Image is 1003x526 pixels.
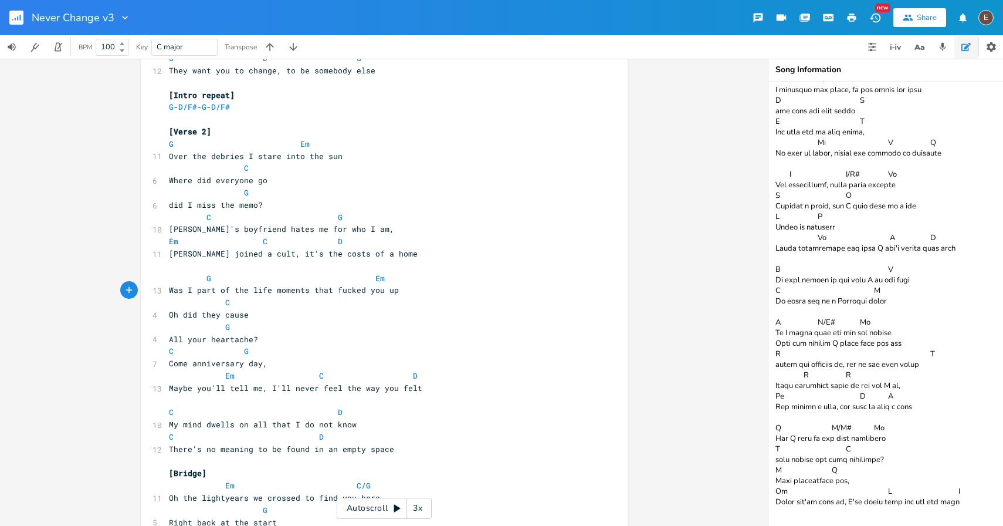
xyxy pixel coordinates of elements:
[169,346,174,356] span: C
[978,4,994,31] button: E
[225,370,235,381] span: Em
[407,498,428,519] div: 3x
[169,444,394,454] span: There's no meaning to be found in an empty space
[169,200,263,210] span: did I miss the memo?
[169,358,267,369] span: Come anniversary day,
[169,419,357,430] span: My mind dwells on all that I do not know
[375,273,385,284] span: Em
[225,322,230,332] span: G
[169,175,267,186] span: Where did everyone go
[169,334,258,345] span: All your heartache?
[169,431,174,442] span: C
[178,102,197,112] span: D/F#
[244,187,249,198] span: G
[875,4,890,12] div: New
[300,139,310,149] span: Em
[169,236,178,247] span: Em
[169,102,230,112] span: - - -
[244,346,249,356] span: G
[225,480,235,491] span: Em
[32,12,114,23] span: Never Change v3
[319,370,324,381] span: C
[169,468,206,478] span: [Bridge]
[263,505,267,515] span: G
[338,236,343,247] span: D
[169,383,422,393] span: Maybe you'll tell me, I'll never feel the way you felt
[169,285,399,295] span: Was I part of the life moments that fucked you up
[202,102,206,112] span: G
[136,43,148,50] div: Key
[169,224,394,234] span: [PERSON_NAME]'s boyfriend hates me for who I am,
[768,82,1003,526] textarea: Lo Ip Dolor sita con adi, elits doe temporin ut-l-e-d M A E Adm veniam q nost, exerc ullamcola ni...
[893,8,946,27] button: Share
[338,407,343,417] span: D
[263,236,267,247] span: C
[79,44,92,50] div: BPM
[169,407,174,417] span: C
[413,370,418,381] span: D
[169,65,375,76] span: They want you to change, to be somebody else
[169,309,249,320] span: Oh did they cause
[169,151,343,161] span: Over the debries I stare into the sun
[863,7,887,28] button: New
[169,493,380,503] span: Oh the lightyears we crossed to find you here
[157,42,183,52] span: C major
[169,248,418,259] span: [PERSON_NAME] joined a cult, it's the costs of a home
[169,90,235,100] span: [Intro repeat]
[357,480,371,491] span: C/G
[338,212,343,222] span: G
[206,273,211,284] span: G
[225,43,257,50] div: Transpose
[917,12,937,23] div: Share
[211,102,230,112] span: D/F#
[337,498,432,519] div: Autoscroll
[206,212,211,222] span: C
[319,431,324,442] span: D
[225,297,230,308] span: C
[244,163,249,173] span: C
[775,66,996,74] div: Song Information
[978,10,994,25] div: edward
[169,139,174,149] span: G
[169,126,211,137] span: [Verse 2]
[169,102,174,112] span: G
